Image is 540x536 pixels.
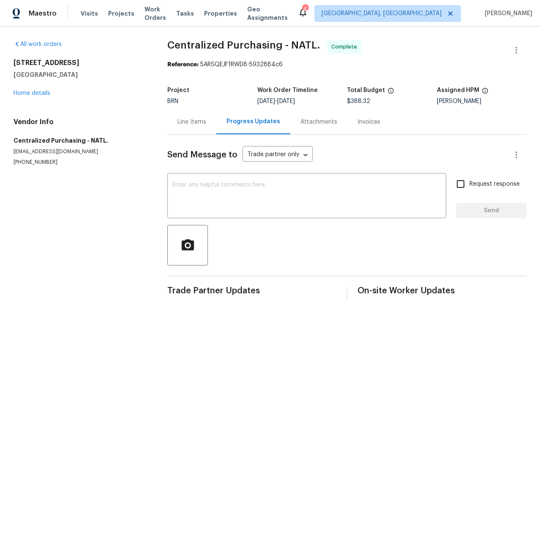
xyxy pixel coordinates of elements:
span: Tasks [176,11,194,16]
span: The hpm assigned to this work order. [482,87,488,98]
h5: Assigned HPM [437,87,479,93]
span: On-site Worker Updates [357,287,526,295]
h5: Total Budget [347,87,385,93]
div: 5ARSQEJF1RWD8-5932884c6 [167,60,526,69]
span: [GEOGRAPHIC_DATA], [GEOGRAPHIC_DATA] [322,9,442,18]
span: BRN [167,98,178,104]
div: 4 [302,5,308,14]
h5: Centralized Purchasing - NATL. [14,136,147,145]
span: Request response [469,180,520,189]
span: Maestro [29,9,57,18]
div: Progress Updates [226,117,280,126]
span: [PERSON_NAME] [481,9,532,18]
p: [PHONE_NUMBER] [14,159,147,166]
span: Projects [108,9,134,18]
span: Visits [81,9,98,18]
span: Work Orders [145,5,166,22]
a: All work orders [14,41,62,47]
div: [PERSON_NAME] [437,98,527,104]
div: Trade partner only [243,148,313,162]
h5: Project [167,87,189,93]
span: Send Message to [167,151,237,159]
b: Reference: [167,62,199,68]
span: Geo Assignments [247,5,288,22]
span: Properties [204,9,237,18]
div: Line Items [177,118,206,126]
span: Complete [331,43,360,51]
div: Invoices [357,118,380,126]
span: Trade Partner Updates [167,287,336,295]
span: - [257,98,295,104]
h4: Vendor Info [14,118,147,126]
span: The total cost of line items that have been proposed by Opendoor. This sum includes line items th... [387,87,394,98]
span: $388.32 [347,98,370,104]
span: [DATE] [277,98,295,104]
p: [EMAIL_ADDRESS][DOMAIN_NAME] [14,148,147,155]
div: Attachments [300,118,337,126]
span: Centralized Purchasing - NATL. [167,40,320,50]
h2: [STREET_ADDRESS] [14,59,147,67]
span: [DATE] [257,98,275,104]
h5: [GEOGRAPHIC_DATA] [14,70,147,79]
h5: Work Order Timeline [257,87,318,93]
a: Home details [14,90,50,96]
